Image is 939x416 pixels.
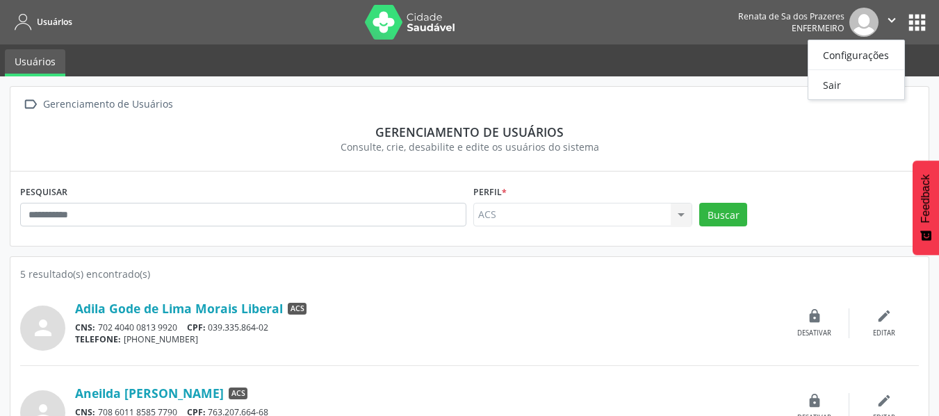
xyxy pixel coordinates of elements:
div: [PHONE_NUMBER] [75,333,780,345]
i:  [20,94,40,115]
button: apps [905,10,929,35]
span: ACS [229,388,247,400]
i: lock [807,308,822,324]
div: Renata de Sa dos Prazeres [738,10,844,22]
i: edit [876,308,892,324]
a: Aneilda [PERSON_NAME] [75,385,224,401]
i: edit [876,393,892,408]
button:  [879,8,905,37]
a: Configurações [808,45,904,65]
i: lock [807,393,822,408]
i:  [884,13,899,28]
i: person [31,315,56,340]
a: Usuários [5,49,65,76]
span: Usuários [37,16,72,28]
div: 5 resultado(s) encontrado(s) [20,267,919,281]
div: Gerenciamento de usuários [30,124,909,140]
span: Enfermeiro [792,22,844,34]
div: Consulte, crie, desabilite e edite os usuários do sistema [30,140,909,154]
span: CNS: [75,322,95,333]
img: img [849,8,879,37]
a: Usuários [10,10,72,33]
div: 702 4040 0813 9920 039.335.864-02 [75,322,780,333]
label: Perfil [473,181,507,203]
label: PESQUISAR [20,181,67,203]
div: Gerenciamento de Usuários [40,94,175,115]
span: Feedback [920,174,932,223]
span: ACS [288,303,307,315]
a: Sair [808,75,904,94]
ul:  [808,40,905,100]
a: Adila Gode de Lima Morais Liberal [75,301,283,316]
div: Desativar [797,328,831,338]
span: CPF: [187,322,206,333]
a:  Gerenciamento de Usuários [20,94,175,115]
button: Feedback - Mostrar pesquisa [913,160,939,255]
div: Editar [873,328,895,338]
button: Buscar [699,203,747,226]
span: TELEFONE: [75,333,121,345]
